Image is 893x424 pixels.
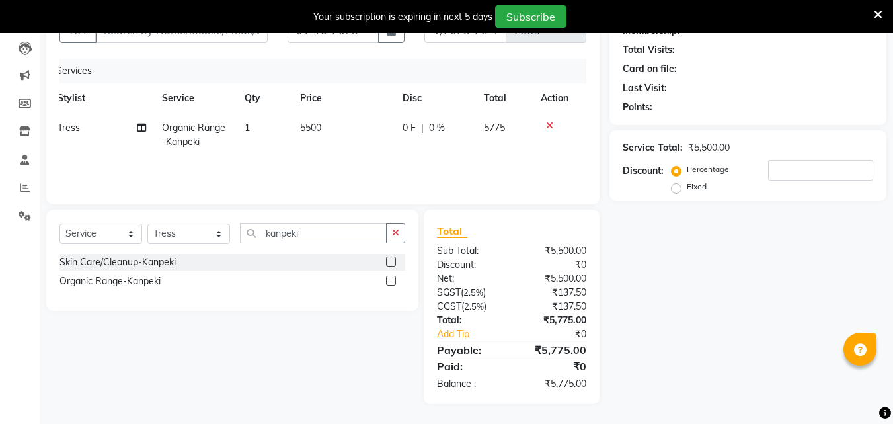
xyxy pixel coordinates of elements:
div: Card on file: [623,62,677,76]
div: ₹5,500.00 [512,244,596,258]
label: Fixed [687,181,707,192]
span: | [421,121,424,135]
div: Discount: [427,258,512,272]
div: Skin Care/Cleanup-Kanpeki [59,255,176,269]
th: Price [292,83,395,113]
div: ₹5,775.00 [512,377,596,391]
input: Search or Scan [240,223,387,243]
div: Paid: [427,359,512,374]
span: Total [437,224,467,238]
th: Service [154,83,237,113]
div: Points: [623,101,652,114]
span: SGST [437,286,461,298]
span: 5775 [484,122,505,134]
th: Disc [395,83,476,113]
div: Organic Range-Kanpeki [59,275,161,288]
div: Payable: [427,342,512,358]
button: Subscribe [495,5,566,28]
span: 0 % [429,121,445,135]
span: 5500 [300,122,321,134]
div: ( ) [427,300,512,314]
div: Your subscription is expiring in next 5 days [313,10,492,24]
th: Action [533,83,576,113]
th: Total [476,83,533,113]
div: ₹5,500.00 [512,272,596,286]
label: Percentage [687,163,729,175]
div: Last Visit: [623,81,667,95]
span: Tress [58,122,80,134]
div: ₹0 [526,327,597,341]
th: Stylist [50,83,154,113]
div: ₹5,775.00 [512,342,596,358]
div: ₹0 [512,359,596,374]
div: ₹0 [512,258,596,272]
div: ₹5,775.00 [512,314,596,327]
span: CGST [437,300,461,312]
div: Discount: [623,164,664,178]
div: ₹137.50 [512,286,596,300]
div: Net: [427,272,512,286]
div: ₹137.50 [512,300,596,314]
div: Total Visits: [623,43,675,57]
div: Total: [427,314,512,327]
span: 2.5% [464,301,484,312]
a: Add Tip [427,327,525,341]
div: ( ) [427,286,512,300]
div: Sub Total: [427,244,512,258]
span: 1 [245,122,250,134]
div: Service Total: [623,141,683,155]
span: 2.5% [463,287,483,298]
span: Organic Range-Kanpeki [162,122,225,148]
span: 0 F [403,121,416,135]
div: Balance : [427,377,512,391]
div: Services [51,59,586,83]
th: Qty [237,83,292,113]
div: ₹5,500.00 [688,141,730,155]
